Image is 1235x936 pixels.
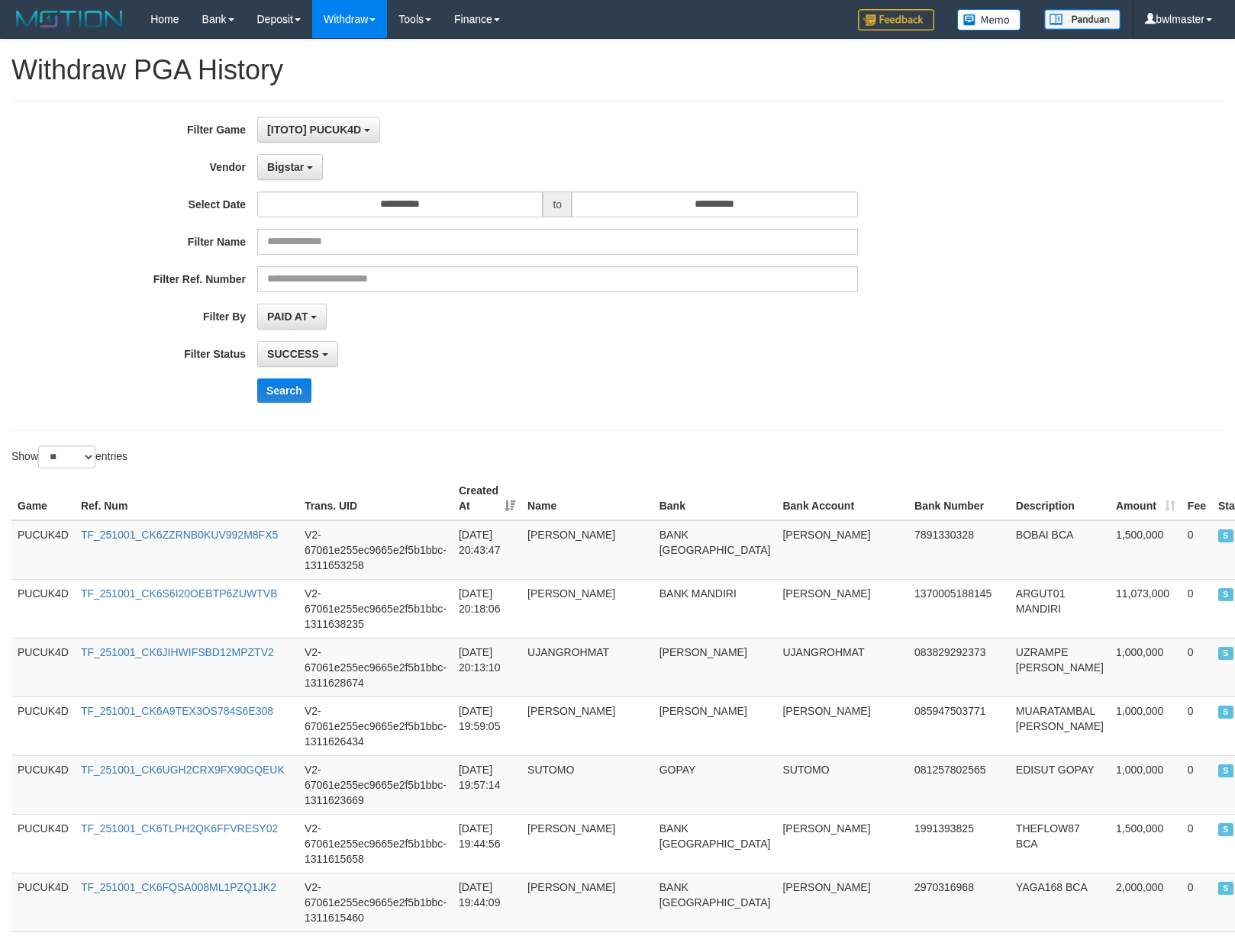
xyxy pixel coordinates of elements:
td: [DATE] 20:43:47 [453,520,521,580]
th: Amount: activate to sort column ascending [1110,477,1182,520]
td: BOBAI BCA [1010,520,1110,580]
th: Bank [653,477,777,520]
td: 081257802565 [908,755,1010,814]
a: TF_251001_CK6S6I20OEBTP6ZUWTVB [81,587,278,600]
img: Feedback.jpg [858,9,934,31]
th: Bank Number [908,477,1010,520]
td: V2-67061e255ec9665e2f5b1bbc-1311653258 [298,520,453,580]
th: Description [1010,477,1110,520]
td: [DATE] 20:13:10 [453,638,521,696]
a: TF_251001_CK6ZZRNB0KUV992M8FX5 [81,529,278,541]
td: UJANGROHMAT [521,638,653,696]
td: 1370005188145 [908,579,1010,638]
td: 1991393825 [908,814,1010,873]
a: TF_251001_CK6JIHWIFSBD12MPZTV2 [81,646,274,658]
a: TF_251001_CK6A9TEX3OS784S6E308 [81,705,273,717]
td: [PERSON_NAME] [521,814,653,873]
td: [PERSON_NAME] [776,696,908,755]
td: EDISUT GOPAY [1010,755,1110,814]
h1: Withdraw PGA History [11,55,1224,85]
td: BANK [GEOGRAPHIC_DATA] [653,873,777,931]
td: BANK MANDIRI [653,579,777,638]
td: [PERSON_NAME] [521,579,653,638]
td: UJANGROHMAT [776,638,908,696]
img: MOTION_logo.png [11,8,127,31]
th: Game [11,477,75,520]
img: panduan.png [1044,9,1121,30]
td: [PERSON_NAME] [776,814,908,873]
span: SUCCESS [1218,529,1233,542]
td: SUTOMO [776,755,908,814]
td: 1,000,000 [1110,755,1182,814]
td: 1,000,000 [1110,696,1182,755]
td: [DATE] 20:18:06 [453,579,521,638]
span: SUCCESS [1218,706,1233,719]
span: SUCCESS [1218,588,1233,601]
button: SUCCESS [257,341,338,367]
td: [PERSON_NAME] [521,696,653,755]
td: 0 [1182,520,1212,580]
th: Trans. UID [298,477,453,520]
th: Created At: activate to sort column ascending [453,477,521,520]
td: PUCUK4D [11,755,75,814]
span: SUCCESS [267,348,319,360]
span: [ITOTO] PUCUK4D [267,124,361,136]
td: V2-67061e255ec9665e2f5b1bbc-1311623669 [298,755,453,814]
a: TF_251001_CK6UGH2CRX9FX90GQEUK [81,764,285,776]
button: Search [257,378,311,403]
td: SUTOMO [521,755,653,814]
span: SUCCESS [1218,882,1233,895]
img: Button%20Memo.svg [957,9,1021,31]
td: 1,500,000 [1110,814,1182,873]
td: PUCUK4D [11,520,75,580]
td: [DATE] 19:57:14 [453,755,521,814]
td: PUCUK4D [11,814,75,873]
th: Name [521,477,653,520]
td: MUARATAMBAL [PERSON_NAME] [1010,696,1110,755]
td: UZRAMPE [PERSON_NAME] [1010,638,1110,696]
td: V2-67061e255ec9665e2f5b1bbc-1311615460 [298,873,453,931]
td: ARGUT01 MANDIRI [1010,579,1110,638]
td: V2-67061e255ec9665e2f5b1bbc-1311628674 [298,638,453,696]
td: PUCUK4D [11,696,75,755]
a: TF_251001_CK6TLPH2QK6FFVRESY02 [81,822,278,835]
td: PUCUK4D [11,579,75,638]
td: [PERSON_NAME] [653,696,777,755]
td: V2-67061e255ec9665e2f5b1bbc-1311626434 [298,696,453,755]
td: PUCUK4D [11,638,75,696]
td: 0 [1182,755,1212,814]
td: [DATE] 19:44:09 [453,873,521,931]
td: BANK [GEOGRAPHIC_DATA] [653,814,777,873]
th: Ref. Num [75,477,298,520]
td: [PERSON_NAME] [653,638,777,696]
button: [ITOTO] PUCUK4D [257,117,380,143]
span: SUCCESS [1218,647,1233,660]
a: TF_251001_CK6FQSA008ML1PZQ1JK2 [81,881,276,893]
span: SUCCESS [1218,764,1233,777]
button: Bigstar [257,154,323,180]
td: BANK [GEOGRAPHIC_DATA] [653,520,777,580]
td: [PERSON_NAME] [521,873,653,931]
td: GOPAY [653,755,777,814]
td: [PERSON_NAME] [776,520,908,580]
td: 0 [1182,696,1212,755]
td: [PERSON_NAME] [776,579,908,638]
span: Bigstar [267,161,304,173]
label: Show entries [11,445,127,468]
select: Showentries [38,445,95,468]
td: 083829292373 [908,638,1010,696]
td: V2-67061e255ec9665e2f5b1bbc-1311615658 [298,814,453,873]
td: 1,500,000 [1110,520,1182,580]
button: PAID AT [257,304,327,330]
td: 11,073,000 [1110,579,1182,638]
td: 0 [1182,873,1212,931]
td: 085947503771 [908,696,1010,755]
th: Fee [1182,477,1212,520]
th: Bank Account [776,477,908,520]
td: 0 [1182,814,1212,873]
td: [DATE] 19:44:56 [453,814,521,873]
td: 7891330328 [908,520,1010,580]
td: 2970316968 [908,873,1010,931]
td: [PERSON_NAME] [521,520,653,580]
td: 0 [1182,579,1212,638]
